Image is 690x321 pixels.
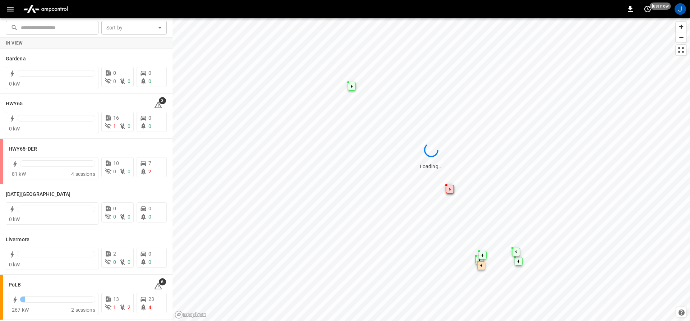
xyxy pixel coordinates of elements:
[515,257,523,266] div: Map marker
[128,304,130,310] span: 2
[128,78,130,84] span: 0
[446,185,454,193] div: Map marker
[128,123,130,129] span: 0
[113,259,116,265] span: 0
[148,70,151,76] span: 0
[6,191,70,198] h6: Karma Center
[9,145,37,153] h6: HWY65-DER
[128,259,130,265] span: 0
[479,251,487,260] div: Map marker
[676,32,686,42] button: Zoom out
[148,214,151,220] span: 0
[148,296,154,302] span: 23
[148,169,151,174] span: 2
[676,22,686,32] button: Zoom in
[148,115,151,121] span: 0
[477,261,485,270] div: Map marker
[6,41,23,46] strong: In View
[348,82,356,91] div: Map marker
[113,251,116,257] span: 2
[128,169,130,174] span: 0
[71,307,95,313] span: 2 sessions
[113,206,116,211] span: 0
[113,78,116,84] span: 0
[512,248,520,256] div: Map marker
[148,304,151,310] span: 4
[475,256,483,264] div: Map marker
[113,214,116,220] span: 0
[650,3,671,10] span: just now
[642,3,653,15] button: set refresh interval
[9,281,21,289] h6: PoLB
[9,216,20,222] span: 0 kW
[20,2,71,16] img: ampcontrol.io logo
[113,70,116,76] span: 0
[148,259,151,265] span: 0
[9,262,20,267] span: 0 kW
[9,126,20,132] span: 0 kW
[6,100,23,108] h6: HWY65
[113,115,119,121] span: 16
[159,97,166,104] span: 3
[172,18,690,321] canvas: Map
[420,164,443,169] span: Loading...
[6,55,26,63] h6: Gardena
[159,278,166,285] span: 6
[113,123,116,129] span: 1
[113,160,119,166] span: 10
[675,3,686,15] div: profile-icon
[175,311,206,319] a: Mapbox homepage
[148,123,151,129] span: 0
[113,296,119,302] span: 13
[148,78,151,84] span: 0
[113,169,116,174] span: 0
[9,81,20,87] span: 0 kW
[148,160,151,166] span: 7
[148,206,151,211] span: 0
[12,171,26,177] span: 81 kW
[71,171,95,177] span: 4 sessions
[113,304,116,310] span: 1
[6,236,29,244] h6: Livermore
[128,214,130,220] span: 0
[148,251,151,257] span: 0
[12,307,29,313] span: 267 kW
